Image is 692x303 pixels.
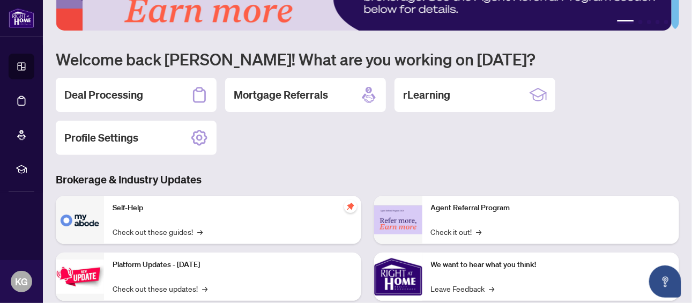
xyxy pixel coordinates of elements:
p: Platform Updates - [DATE] [113,259,353,271]
img: Agent Referral Program [374,205,422,235]
button: 2 [638,20,643,24]
img: Self-Help [56,196,104,244]
h3: Brokerage & Industry Updates [56,172,679,187]
img: We want to hear what you think! [374,253,422,301]
span: pushpin [344,200,357,213]
p: We want to hear what you think! [431,259,671,271]
span: → [477,226,482,238]
img: logo [9,8,34,28]
a: Check out these guides!→ [113,226,203,238]
span: → [489,283,495,294]
img: Platform Updates - July 21, 2025 [56,260,104,293]
button: 1 [617,20,634,24]
p: Self-Help [113,202,353,214]
p: Agent Referral Program [431,202,671,214]
a: Leave Feedback→ [431,283,495,294]
a: Check out these updates!→ [113,283,207,294]
button: 3 [647,20,651,24]
span: → [202,283,207,294]
h2: Mortgage Referrals [234,87,328,102]
h2: Profile Settings [64,130,138,145]
span: → [197,226,203,238]
button: 5 [664,20,668,24]
a: Check it out!→ [431,226,482,238]
button: Open asap [649,265,681,298]
h2: rLearning [403,87,450,102]
button: 4 [656,20,660,24]
h1: Welcome back [PERSON_NAME]! What are you working on [DATE]? [56,49,679,69]
span: KG [15,274,28,289]
h2: Deal Processing [64,87,143,102]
